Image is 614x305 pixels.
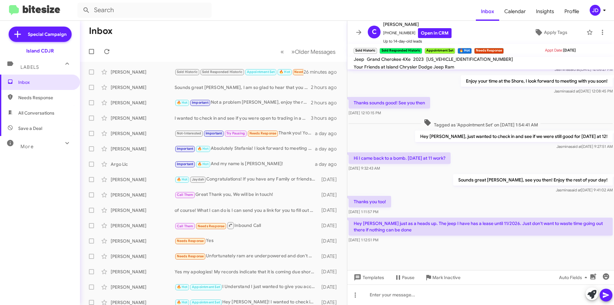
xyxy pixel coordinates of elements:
[175,99,311,106] div: Not a problem [PERSON_NAME], enjoy the rest of your weeK!
[349,166,380,171] span: [DATE] 9:32:43 AM
[311,115,342,121] div: 3 hours ago
[415,131,613,142] p: Hey [PERSON_NAME], just wanted to check in and see if we were still good for [DATE] at 12!
[247,70,275,74] span: Appointment Set
[18,79,73,85] span: Inbox
[568,89,579,93] span: said at
[111,269,175,275] div: [PERSON_NAME]
[421,119,540,128] span: Tagged as 'Appointment Set' on [DATE] 1:54:41 AM
[20,144,34,149] span: More
[311,100,342,106] div: 2 hours ago
[198,147,209,151] span: 🔥 Hot
[584,5,607,16] button: JD
[175,68,303,76] div: Hey [PERSON_NAME] just as a heads up. The jeep I have has a lease until 11/2026. Just don't want ...
[383,28,452,38] span: [PHONE_NUMBER]
[544,27,567,38] span: Apply Tags
[554,89,613,93] span: Jasmina [DATE] 12:08:45 PM
[318,253,342,260] div: [DATE]
[559,2,584,21] a: Profile
[545,48,563,52] span: Appt Date:
[318,192,342,198] div: [DATE]
[383,38,452,44] span: Up to 14-day-old leads
[175,207,318,213] div: of course! What I can do is I can send you a link for you to fill out since I haven't seen the ca...
[303,69,342,75] div: 26 minutes ago
[318,207,342,213] div: [DATE]
[315,161,342,167] div: a day ago
[367,56,411,62] span: Grand Cherokee 4Xe
[389,272,420,283] button: Pause
[175,283,318,291] div: I Understand I just wanted to give you accurate pricing not Estimates! and that will mostly depen...
[177,131,201,135] span: Not-Interested
[531,2,559,21] a: Insights
[198,224,225,228] span: Needs Response
[177,177,188,181] span: 🔥 Hot
[413,56,424,62] span: 2023
[318,284,342,290] div: [DATE]
[571,144,582,149] span: said at
[354,64,454,70] span: Your Friends at Island Chrysler Dodge Jeep Ram
[426,56,513,62] span: [US_VEHICLE_IDENTIFICATION_NUMBER]
[570,188,581,192] span: said at
[349,218,613,236] p: Hey [PERSON_NAME] just as a heads up. The jeep I have has a lease until 11/2026. Just don't want ...
[349,97,430,108] p: Thanks sounds good! See you then
[175,237,318,245] div: Yes
[177,285,188,289] span: 🔥 Hot
[175,221,318,229] div: Inbound Call
[177,193,193,197] span: Call Them
[554,272,595,283] button: Auto Fields
[111,115,175,121] div: [PERSON_NAME]
[89,26,113,36] h1: Inbox
[295,48,335,55] span: Older Messages
[175,191,318,198] div: Great Thank you, We will be in touch!
[177,254,204,258] span: Needs Response
[175,176,318,183] div: Congratulations! If you have any Family or friends to refer us to That will be greatly Appreciated!
[175,253,318,260] div: Unfortunately ram are underpowered and don't want to give up my 8 cylinder for a 6 big truck smal...
[9,27,72,42] a: Special Campaign
[287,45,339,58] button: Next
[499,2,531,21] a: Calendar
[175,84,311,91] div: Sounds great [PERSON_NAME], I am so glad to hear that you love it! If you would like, we could co...
[311,84,342,91] div: 2 hours ago
[453,174,613,186] p: Sounds great [PERSON_NAME], see you then! Enjoy the rest of your day!
[291,48,295,56] span: »
[192,177,204,181] span: Jaydah
[318,269,342,275] div: [DATE]
[192,285,220,289] span: Appointment Set
[402,272,414,283] span: Pause
[461,75,613,87] p: Enjoy your time at the Shore, I look forward to meeting with you soon!
[198,162,209,166] span: 🔥 Hot
[111,238,175,244] div: [PERSON_NAME]
[563,48,576,52] span: [DATE]
[111,222,175,229] div: [PERSON_NAME]
[111,192,175,198] div: [PERSON_NAME]
[476,2,499,21] a: Inbox
[28,31,67,37] span: Special Campaign
[192,100,209,105] span: Important
[349,209,378,214] span: [DATE] 1:11:57 PM
[349,110,381,115] span: [DATE] 12:10:15 PM
[518,27,583,38] button: Apply Tags
[175,160,315,168] div: And my name is [PERSON_NAME]!
[202,70,243,74] span: Sold Responded Historic
[315,146,342,152] div: a day ago
[556,144,613,149] span: Jasmina [DATE] 9:27:51 AM
[279,70,290,74] span: 🔥 Hot
[280,48,284,56] span: «
[349,152,451,164] p: Hi I came back to a bomb. [DATE] at 11 work?
[349,237,378,242] span: [DATE] 1:12:51 PM
[111,130,175,137] div: [PERSON_NAME]
[111,100,175,106] div: [PERSON_NAME]
[206,131,222,135] span: Important
[474,48,504,54] small: Needs Response
[177,70,198,74] span: Sold Historic
[111,84,175,91] div: [PERSON_NAME]
[380,48,422,54] small: Sold Responded Historic
[18,94,73,101] span: Needs Response
[354,48,377,54] small: Sold Historic
[249,131,277,135] span: Needs Response
[458,48,471,54] small: 🔥 Hot
[318,238,342,244] div: [DATE]
[111,253,175,260] div: [PERSON_NAME]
